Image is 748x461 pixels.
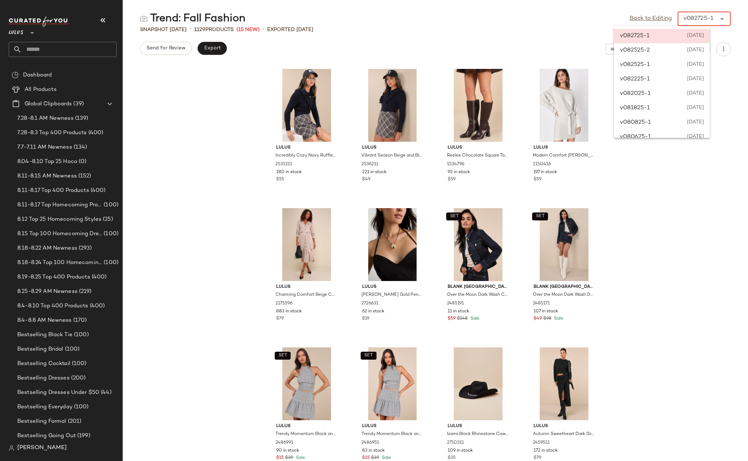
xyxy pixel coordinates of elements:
span: Vibrant Season Beige and Blue Plaid Mini Skirt [361,153,422,159]
img: svg%3e [12,71,19,79]
span: v082525-2 [620,46,650,55]
span: 7.7-7.11 AM Newness [17,143,72,152]
span: 1534796 [447,161,464,168]
img: svg%3e [140,15,147,22]
span: Lulus [276,145,337,151]
span: 2486951 [361,440,379,446]
span: Lulus [448,423,509,430]
span: Lulus [362,284,423,290]
span: Over the Moon Dark Wash Denim Micro Mini Skirt [533,292,594,298]
span: 7.28-8.3 Top 400 Products [17,129,87,137]
span: 8.12 Top 25 Homecoming Styles [17,215,101,224]
span: (15 New) [236,26,260,34]
span: $49 [362,176,370,183]
span: $148 [457,316,467,322]
span: 883 in stock [276,308,302,315]
span: Bestselling Going Out [17,432,76,440]
span: 2485171 [533,300,550,307]
span: (25) [101,215,113,224]
span: Lulus [362,145,423,151]
span: [DATE] [687,133,704,141]
span: Sale [295,456,305,460]
span: SET [535,214,544,219]
button: Export [197,42,227,55]
span: 92 in stock [448,169,470,176]
span: 83 in stock [362,448,385,454]
span: Bestselling Everyday [17,403,73,411]
span: Blank [GEOGRAPHIC_DATA] [534,284,595,290]
span: (400) [88,302,105,310]
span: 62 in stock [362,308,384,315]
span: $59 [448,316,456,322]
span: (100) [73,403,89,411]
span: (200) [70,374,86,382]
span: 2485191 [447,300,464,307]
img: 11995121_2486951.jpg [356,347,429,420]
span: [DATE] [687,89,704,98]
span: Dashboard [23,71,52,79]
img: 2710311_02_front_2025-07-08.jpg [442,347,514,420]
img: 12172921_2531151.jpg [270,69,343,142]
span: Bestselling Black Tie [17,331,73,339]
span: SET [364,353,373,358]
span: Sale [469,316,479,321]
span: [DATE] [686,46,704,55]
span: (100) [70,360,87,368]
span: SET [278,353,287,358]
img: 2726631_03_OM_2025-07-23.jpg [356,208,429,281]
span: Lulus [534,145,595,151]
span: Bestselling Cocktail [17,360,70,368]
span: (152) [77,172,91,180]
img: 12165041_2485191.jpg [442,208,514,281]
span: Bestselling Formal [17,417,66,426]
span: (100) [102,230,118,238]
span: Trendy Momentum Black and White Plaid Backless Halter Top [275,431,336,438]
span: [DATE] [687,118,704,127]
span: (400) [87,129,104,137]
span: Sale [553,316,563,321]
span: (134) [72,143,87,152]
span: (170) [72,316,87,325]
img: cfy_white_logo.C9jOOHJF.svg [9,17,70,27]
span: Bestselling Bridal [17,345,64,354]
img: 10553801_2150416.jpg [528,69,600,142]
img: 11994921_2486991.jpg [270,347,343,420]
span: Export [204,45,221,51]
span: $59 [534,176,542,183]
p: Exported [DATE] [267,26,313,34]
div: undefined-list [614,26,710,138]
span: v082725-1 [620,32,649,40]
span: (39) [72,100,84,108]
span: $49 [534,316,542,322]
span: $98 [543,316,551,322]
img: 12106081_2459511.jpg [528,347,600,420]
span: (199) [76,432,90,440]
span: 180 in stock [276,169,302,176]
a: Back to Editing [630,14,672,23]
span: Charming Comfort Beige Collared Button-Up Sweater Dress [275,292,336,298]
div: v082725-1 [683,14,713,23]
span: 197 in stock [534,169,557,176]
span: (44) [99,388,112,397]
span: Lulus [276,423,337,430]
span: Modern Comfort [PERSON_NAME] Sleeve Mini Sweater Dress [533,153,594,159]
span: Over the Moon Dark Wash Cropped Denim Jacket [447,292,508,298]
span: 8.4-8.10 Top 400 Products [17,302,88,310]
span: (100) [73,331,89,339]
button: SET [446,212,462,220]
span: v081825-1 [620,104,650,113]
span: $55 [276,176,284,183]
span: [DATE] [686,104,704,113]
span: 2175596 [275,300,292,307]
img: 12111541_2536211.jpg [356,69,429,142]
button: SET [361,352,377,360]
span: 2710311 [447,440,464,446]
span: Lulus [362,423,423,430]
span: Lulus [448,145,509,151]
span: 8.11-8.17 Top 400 Products [17,186,89,195]
span: 7.28-8.1 AM Newness [17,114,74,123]
span: 2459511 [533,440,550,446]
span: Lulus [9,25,23,38]
span: (100) [102,201,118,209]
span: 11 in stock [448,308,469,315]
